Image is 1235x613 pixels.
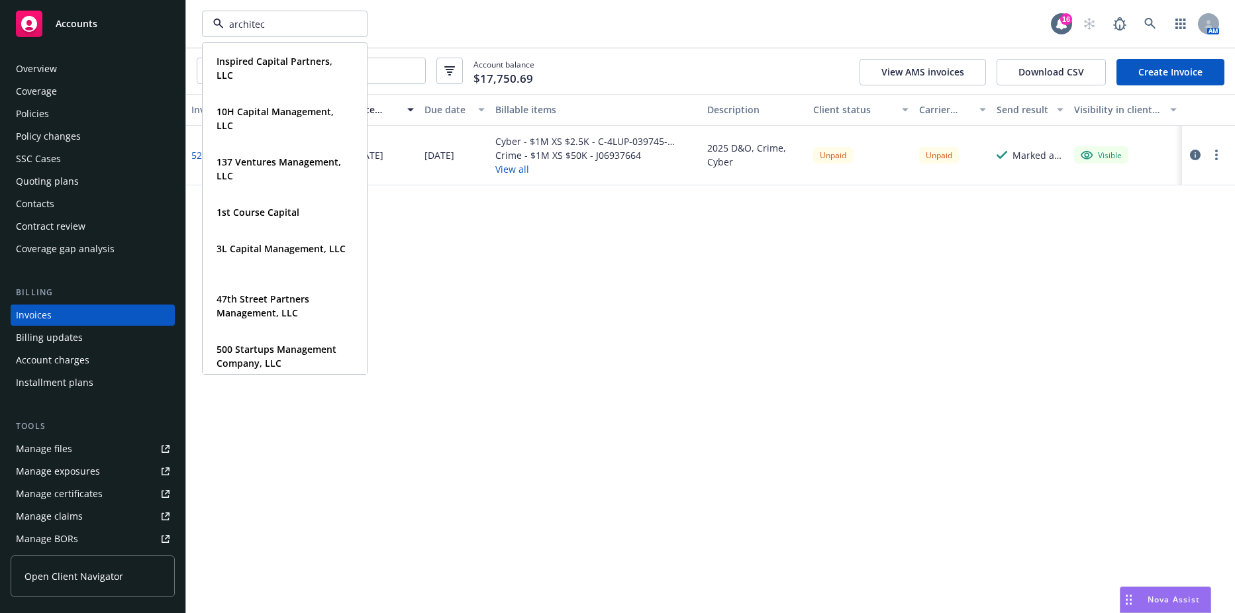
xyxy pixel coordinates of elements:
button: Nova Assist [1120,587,1211,613]
strong: 47th Street Partners Management, LLC [217,293,309,319]
div: Carrier status [919,103,971,117]
a: Accounts [11,5,175,42]
a: Overview [11,58,175,79]
button: Carrier status [914,94,991,126]
div: Coverage gap analysis [16,238,115,259]
a: Report a Bug [1107,11,1133,37]
div: Cyber - $1M XS $2.5K - C-4LUP-039745-CYBER-2025 [495,134,697,148]
div: Date issued [354,103,399,117]
button: Client status [808,94,914,126]
div: Billing updates [16,327,83,348]
a: SSC Cases [11,148,175,169]
button: Due date [419,94,490,126]
a: Start snowing [1076,11,1103,37]
div: Marked as sent [1013,148,1063,162]
a: Switch app [1167,11,1194,37]
div: Coverage [16,81,57,102]
a: Manage certificates [11,483,175,504]
button: View AMS invoices [860,59,986,85]
div: Quoting plans [16,171,79,192]
a: Contacts [11,193,175,214]
div: Due date [424,103,470,117]
div: [DATE] [424,148,454,162]
strong: 3L Capital Management, LLC [217,242,346,255]
span: Open Client Navigator [25,569,123,583]
div: Invoice ID [191,103,237,117]
div: Description [707,103,803,117]
div: 2025 D&O, Crime, Cyber [707,141,803,169]
button: Visibility in client dash [1069,94,1182,126]
div: Contract review [16,216,85,237]
button: Billable items [490,94,702,126]
strong: 137 Ventures Management, LLC [217,156,341,182]
div: Send result [997,103,1049,117]
div: Manage exposures [16,461,100,482]
div: Overview [16,58,57,79]
a: Installment plans [11,372,175,393]
a: Coverage gap analysis [11,238,175,259]
strong: Inspired Capital Partners, LLC [217,55,332,81]
div: Tools [11,420,175,433]
span: Account balance [473,59,534,83]
div: Policy changes [16,126,81,147]
span: $17,750.69 [473,70,533,87]
div: Account charges [16,350,89,371]
a: Create Invoice [1116,59,1224,85]
button: Description [702,94,808,126]
a: Billing updates [11,327,175,348]
a: Manage BORs [11,528,175,549]
div: Unpaid [919,147,959,164]
div: Drag to move [1120,587,1137,612]
div: SSC Cases [16,148,61,169]
div: Visibility in client dash [1074,103,1162,117]
a: Manage exposures [11,461,175,482]
div: Manage files [16,438,72,459]
strong: 500 Startups Management Company, LLC [217,343,336,369]
div: Installment plans [16,372,93,393]
a: Invoices [11,305,175,326]
div: Manage certificates [16,483,103,504]
span: Nova Assist [1148,594,1200,605]
button: Send result [991,94,1069,126]
strong: 10H Capital Management, LLC [217,105,334,132]
a: Coverage [11,81,175,102]
button: Download CSV [997,59,1106,85]
div: Contacts [16,193,54,214]
input: Filter by keyword [224,17,340,31]
div: Manage claims [16,506,83,527]
div: Policies [16,103,49,124]
a: Manage files [11,438,175,459]
button: Date issued [348,94,419,126]
div: Billing [11,286,175,299]
div: Unpaid [813,147,853,164]
a: 523D428B [191,148,236,162]
a: Policies [11,103,175,124]
a: Search [1137,11,1163,37]
div: Crime - $1M XS $50K - J06937664 [495,148,697,162]
div: [DATE] [354,148,383,162]
button: Invoice ID [186,94,257,126]
a: Manage claims [11,506,175,527]
a: Account charges [11,350,175,371]
div: 16 [1060,13,1072,25]
div: Invoices [16,305,52,326]
a: Contract review [11,216,175,237]
div: Billable items [495,103,697,117]
a: Policy changes [11,126,175,147]
button: View all [495,162,697,176]
div: Visible [1081,149,1122,161]
a: Quoting plans [11,171,175,192]
strong: 1st Course Capital [217,206,299,218]
span: Accounts [56,19,97,29]
div: Manage BORs [16,528,78,549]
div: Client status [813,103,894,117]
